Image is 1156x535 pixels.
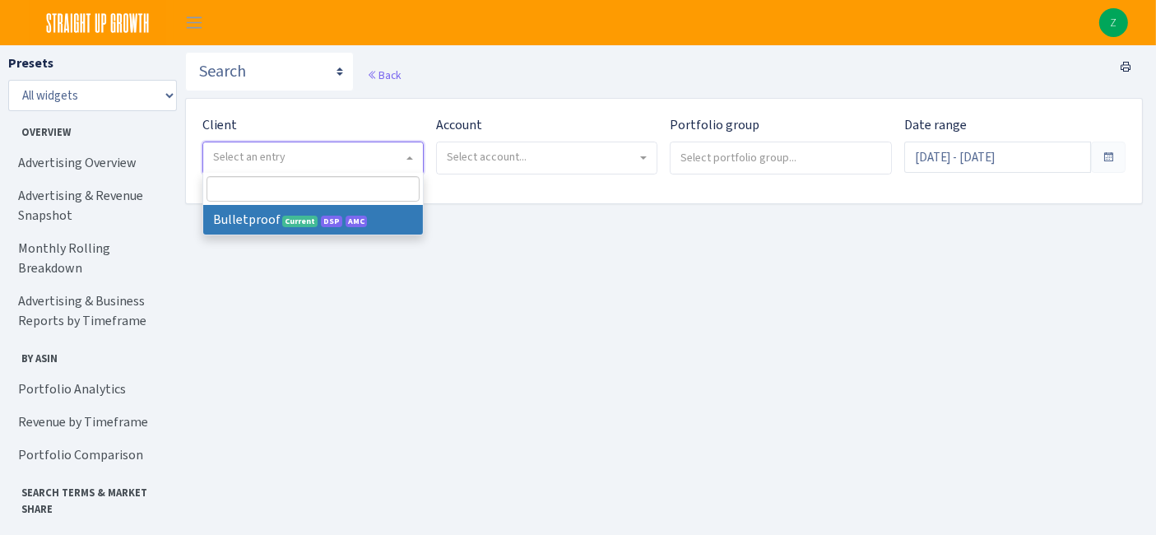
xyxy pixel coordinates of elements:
span: Current [282,216,318,227]
span: Overview [9,118,172,140]
label: Presets [8,53,53,73]
span: By ASIN [9,344,172,366]
span: AMC [346,216,367,227]
a: Advertising Overview [8,147,173,179]
a: Advertising & Revenue Snapshot [8,179,173,232]
a: Portfolio Comparison [8,439,173,472]
span: DSP [321,216,342,227]
button: Toggle navigation [174,9,215,36]
input: Select portfolio group... [671,142,891,172]
label: Account [436,115,482,135]
a: Portfolio Analytics [8,373,173,406]
a: Back [367,67,401,82]
label: Portfolio group [670,115,759,135]
label: Date range [904,115,967,135]
a: Advertising & Business Reports by Timeframe [8,285,173,337]
span: Select an entry [213,149,286,165]
span: Select account... [447,149,527,165]
li: Bulletproof [203,205,423,235]
a: Revenue by Timeframe [8,406,173,439]
span: Search Terms & Market Share [9,478,172,516]
img: Zach Belous [1099,8,1128,37]
a: Monthly Rolling Breakdown [8,232,173,285]
label: Client [202,115,237,135]
a: Z [1099,8,1128,37]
